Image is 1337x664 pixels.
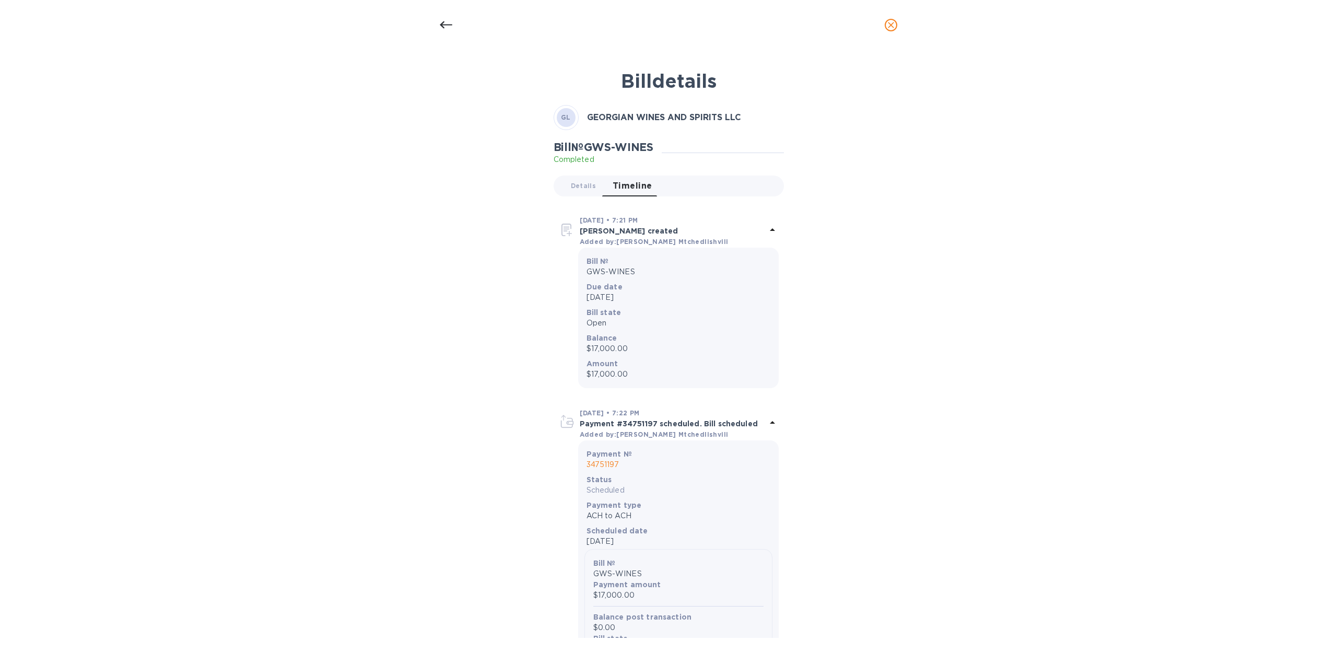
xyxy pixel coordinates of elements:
b: Bill № [593,559,616,567]
b: Bill details [621,69,717,92]
p: Open [587,318,770,329]
div: [DATE] • 7:21 PM[PERSON_NAME] createdAdded by:[PERSON_NAME] Mtchedlishvili [559,214,779,248]
b: Payment type [587,501,642,509]
p: Scheduled [587,485,770,496]
p: $0.00 [593,622,764,633]
b: Due date [587,283,623,291]
b: Balance [587,334,617,342]
p: $17,000.00 [593,590,764,601]
p: $17,000.00 [587,343,770,354]
p: GWS-WINES [587,266,770,277]
p: Payment #34751197 scheduled. Bill scheduled [580,418,766,429]
b: [DATE] • 7:22 PM [580,409,640,417]
b: Payment amount [593,580,661,589]
button: close [878,13,904,38]
b: Payment № [587,450,632,458]
p: Completed [554,154,654,165]
div: [DATE] • 7:22 PMPayment #34751197 scheduled. Bill scheduledAdded by:[PERSON_NAME] Mtchedlishvili [559,407,779,440]
b: Status [587,475,612,484]
span: Timeline [613,179,652,193]
b: GL [561,113,571,121]
span: Details [571,180,596,191]
p: [DATE] [587,536,770,547]
h2: Bill № GWS-WINES [554,141,654,154]
b: Bill state [593,634,628,643]
b: Amount [587,359,618,368]
p: ACH to ACH [587,510,770,521]
b: Balance post transaction [593,613,692,621]
b: Added by: [PERSON_NAME] Mtchedlishvili [580,238,729,246]
p: 34751197 [587,459,770,470]
b: Scheduled date [587,527,648,535]
p: [PERSON_NAME] created [580,226,766,236]
b: Bill № [587,257,609,265]
b: Bill state [587,308,621,317]
p: [DATE] [587,292,770,303]
b: Added by: [PERSON_NAME] Mtchedlishvili [580,430,729,438]
b: [DATE] • 7:21 PM [580,216,638,224]
p: $17,000.00 [587,369,770,380]
b: GEORGIAN WINES AND SPIRITS LLC [587,112,741,122]
p: GWS-WINES [593,568,764,579]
